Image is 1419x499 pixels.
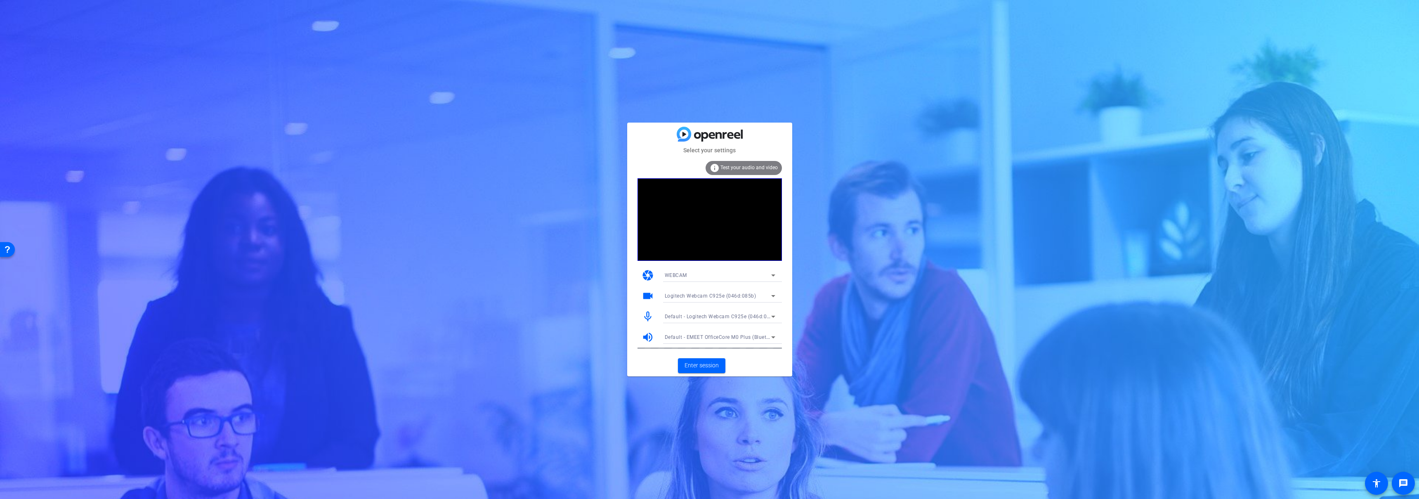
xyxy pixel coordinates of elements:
[678,358,725,373] button: Enter session
[710,163,720,173] mat-icon: info
[642,269,654,281] mat-icon: camera
[677,127,743,141] img: blue-gradient.svg
[720,165,778,170] span: Test your audio and video
[685,361,719,370] span: Enter session
[627,146,792,155] mat-card-subtitle: Select your settings
[1372,478,1381,488] mat-icon: accessibility
[642,290,654,302] mat-icon: videocam
[642,310,654,323] mat-icon: mic_none
[642,331,654,343] mat-icon: volume_up
[665,333,779,340] span: Default - EMEET OfficeCore M0 Plus (Bluetooth)
[665,272,687,278] span: WEBCAM
[1398,478,1408,488] mat-icon: message
[665,293,756,299] span: Logitech Webcam C925e (046d:085b)
[665,313,778,319] span: Default - Logitech Webcam C925e (046d:085b)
